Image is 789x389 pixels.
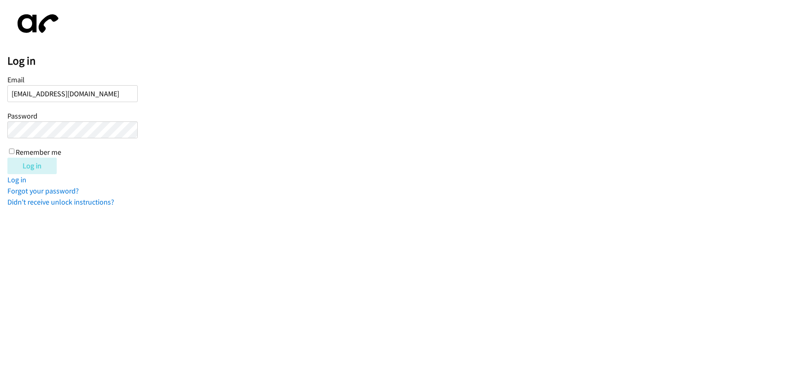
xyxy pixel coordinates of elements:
h2: Log in [7,54,789,68]
input: Log in [7,158,57,174]
label: Remember me [16,147,61,157]
a: Log in [7,175,26,184]
label: Email [7,75,25,84]
a: Didn't receive unlock instructions? [7,197,114,207]
label: Password [7,111,37,121]
a: Forgot your password? [7,186,79,196]
img: aphone-8a226864a2ddd6a5e75d1ebefc011f4aa8f32683c2d82f3fb0802fe031f96514.svg [7,7,65,40]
